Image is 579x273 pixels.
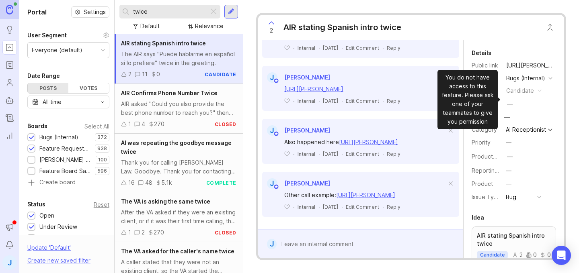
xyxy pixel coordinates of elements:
[115,84,243,134] a: AIR Confirms Phone Number TwiceAIR asked "Could you also provide the best phone number to reach y...
[2,22,17,37] a: Ideas
[506,166,511,175] div: —
[121,158,236,176] div: Thank you for calling [PERSON_NAME] Law. Goodbye. Thank you for contacting us. Have a great day.
[293,98,294,104] div: ·
[284,138,446,147] div: Also happened here
[506,86,534,95] div: candidate
[346,98,379,104] div: Edit Comment
[2,238,17,252] button: Notifications
[298,151,315,157] div: Internal
[39,155,92,164] div: [PERSON_NAME] (Public)
[267,178,277,189] div: J
[472,61,500,70] div: Public link
[2,128,17,143] a: Reporting
[472,194,501,200] label: Issue Type
[215,229,236,236] div: closed
[502,112,512,122] div: —
[318,204,320,210] div: ·
[39,211,54,220] div: Open
[382,98,384,104] div: ·
[195,22,224,31] div: Relevance
[284,180,330,187] span: [PERSON_NAME]
[267,125,277,136] div: J
[472,226,556,264] a: AIR stating Spanish intro twicecandidate200
[273,78,279,84] img: member badge
[505,151,515,162] button: ProductboardID
[39,222,77,231] div: Under Review
[506,193,516,202] div: Bug
[284,74,330,81] span: [PERSON_NAME]
[142,228,145,237] div: 2
[341,45,343,51] div: ·
[2,255,17,270] button: J
[27,7,47,17] h1: Portal
[96,99,109,105] svg: toggle icon
[540,252,551,258] div: 0
[293,45,294,51] div: ·
[298,204,315,210] div: Internal
[318,151,320,157] div: ·
[437,70,498,129] div: You do not have access to this feature. Please ask one of your teammates to give you permission
[323,98,338,104] time: [DATE]
[142,120,145,128] div: 4
[2,220,17,234] button: Announcements
[472,167,515,174] label: Reporting Team
[27,71,60,81] div: Date Range
[472,139,491,146] label: Priority
[121,100,236,117] div: AIR asked "Could you also provide the best phone number to reach you?" then later in the call it ...
[97,168,107,174] p: 596
[504,60,556,71] a: [URL][PERSON_NAME]
[346,151,379,157] div: Edit Comment
[387,45,400,51] div: Reply
[39,133,78,142] div: Bugs (Internal)
[39,234,105,242] div: Needs More Info/verif/repro
[346,204,379,210] div: Edit Comment
[84,8,106,16] span: Settings
[71,6,109,18] button: Settings
[387,151,400,157] div: Reply
[115,192,243,242] a: The VA is asking the same twiceAfter the VA asked if they were an existing client, or if it was t...
[293,151,294,157] div: ·
[128,120,131,128] div: 1
[128,70,131,79] div: 2
[336,192,395,198] a: [URL][PERSON_NAME]
[283,22,401,33] div: AIR stating Spanish intro twice
[121,50,236,67] div: The AIR says "Puede hablarme en español si lo prefiere" twice in the greeting.
[98,157,107,163] p: 100
[382,151,384,157] div: ·
[284,191,446,200] div: Other call example:
[39,167,91,175] div: Feature Board Sandbox [DATE]
[387,98,400,104] div: Reply
[27,31,67,40] div: User Segment
[262,125,330,136] a: J[PERSON_NAME]
[27,200,45,209] div: Status
[154,228,164,237] div: 270
[142,70,148,79] div: 11
[480,252,505,258] p: candidate
[341,204,343,210] div: ·
[341,151,343,157] div: ·
[298,45,315,51] div: Internal
[506,138,511,147] div: —
[156,70,160,79] div: 0
[27,243,71,256] div: Update ' Default '
[323,151,338,157] time: [DATE]
[507,152,513,161] div: —
[161,178,172,187] div: 5.1k
[27,256,90,265] div: Create new saved filter
[552,246,571,265] div: Open Intercom Messenger
[2,75,17,90] a: Users
[121,40,206,47] span: AIR stating Spanish intro twice
[298,98,315,104] div: Internal
[206,179,236,186] div: complete
[472,213,484,222] div: Idea
[205,71,236,78] div: candidate
[267,239,277,249] div: J
[262,72,330,83] a: J[PERSON_NAME]
[346,45,379,51] div: Edit Comment
[97,145,107,152] p: 938
[506,127,546,132] div: AI Receptionist
[2,93,17,108] a: Autopilot
[115,34,243,84] a: AIR stating Spanish intro twiceThe AIR says "Puede hablarme en español si lo prefiere" twice in t...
